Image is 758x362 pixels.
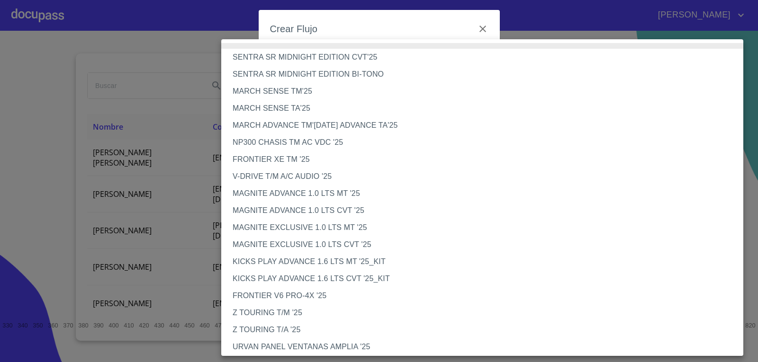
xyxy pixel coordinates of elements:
li: NP300 CHASIS TM AC VDC '25 [221,134,750,151]
li: FRONTIER V6 PRO-4X '25 [221,287,750,304]
li: MAGNITE EXCLUSIVE 1.0 LTS MT '25 [221,219,750,236]
li: SENTRA SR MIDNIGHT EDITION CVT'25 [221,49,750,66]
li: MAGNITE ADVANCE 1.0 LTS MT '25 [221,185,750,202]
li: MAGNITE ADVANCE 1.0 LTS CVT '25 [221,202,750,219]
li: KICKS PLAY ADVANCE 1.6 LTS MT '25_KIT [221,253,750,270]
li: URVAN PANEL VENTANAS AMPLIA '25 [221,338,750,355]
li: Z TOURING T/M '25 [221,304,750,321]
li: MAGNITE EXCLUSIVE 1.0 LTS CVT '25 [221,236,750,253]
li: V-DRIVE T/M A/C AUDIO '25 [221,168,750,185]
li: MARCH SENSE TA'25 [221,100,750,117]
li: FRONTIER XE TM '25 [221,151,750,168]
li: MARCH ADVANCE TM'[DATE] ADVANCE TA'25 [221,117,750,134]
li: KICKS PLAY ADVANCE 1.6 LTS CVT '25_KIT [221,270,750,287]
li: Z TOURING T/A '25 [221,321,750,338]
li: SENTRA SR MIDNIGHT EDITION BI-TONO [221,66,750,83]
li: MARCH SENSE TM'25 [221,83,750,100]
